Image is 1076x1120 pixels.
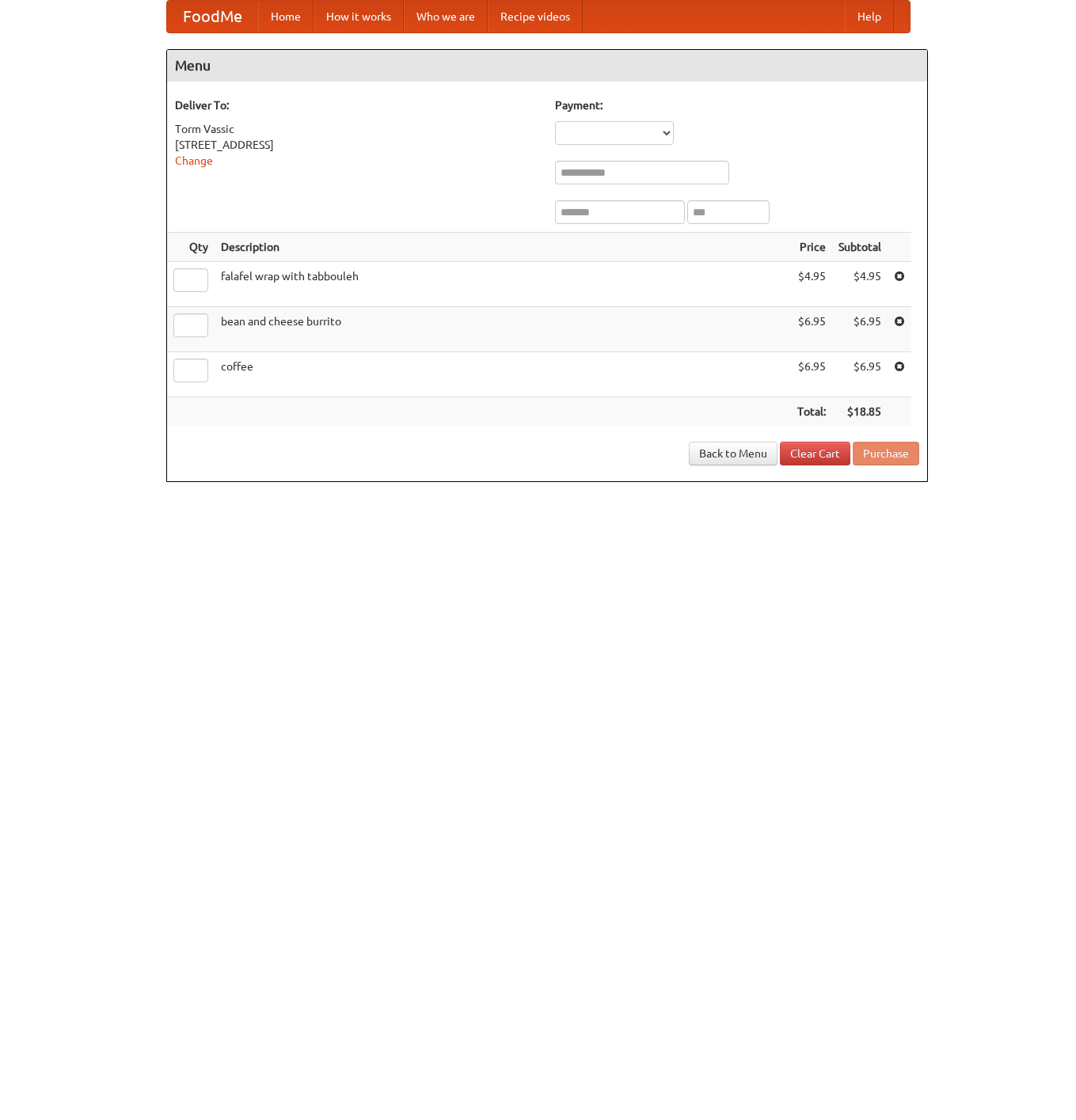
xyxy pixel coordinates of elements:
a: Back to Menu [689,442,778,465]
th: Description [215,233,791,262]
td: $6.95 [832,307,888,352]
a: Home [258,1,314,32]
th: Price [791,233,832,262]
th: Subtotal [832,233,888,262]
td: coffee [215,352,791,397]
td: $4.95 [832,262,888,307]
button: Purchase [853,442,919,465]
div: Torm Vassic [175,121,539,137]
h4: Menu [167,50,927,82]
td: $6.95 [791,352,832,397]
h5: Payment: [555,97,919,113]
td: falafel wrap with tabbouleh [215,262,791,307]
div: [STREET_ADDRESS] [175,137,539,153]
h5: Deliver To: [175,97,539,113]
th: $18.85 [832,397,888,427]
th: Qty [167,233,215,262]
a: Change [175,154,213,167]
a: Help [845,1,894,32]
a: Clear Cart [780,442,850,465]
a: Recipe videos [488,1,583,32]
td: $4.95 [791,262,832,307]
a: Who we are [404,1,488,32]
a: How it works [314,1,404,32]
td: $6.95 [832,352,888,397]
th: Total: [791,397,832,427]
td: $6.95 [791,307,832,352]
td: bean and cheese burrito [215,307,791,352]
a: FoodMe [167,1,258,32]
